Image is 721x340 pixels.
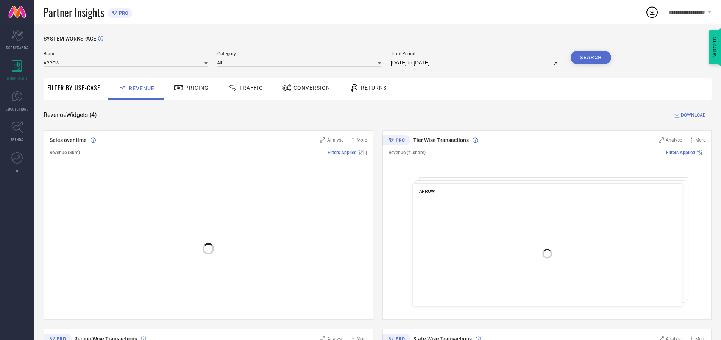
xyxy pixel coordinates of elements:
[366,150,367,155] span: |
[659,137,664,143] svg: Zoom
[129,85,154,91] span: Revenue
[117,10,128,16] span: PRO
[320,137,325,143] svg: Zoom
[327,137,343,143] span: Analyse
[357,137,367,143] span: More
[44,5,104,20] span: Partner Insights
[50,137,87,143] span: Sales over time
[391,58,561,67] input: Select time period
[44,36,96,42] span: SYSTEM WORKSPACE
[47,83,100,92] span: Filter By Use-Case
[7,75,28,81] span: WORKSPACE
[389,150,426,155] span: Revenue (% share)
[217,51,382,56] span: Category
[413,137,469,143] span: Tier Wise Transactions
[681,111,706,119] span: DOWNLOAD
[44,51,208,56] span: Brand
[391,51,561,56] span: Time Period
[14,167,21,173] span: FWD
[419,189,435,194] span: ARROW
[704,150,705,155] span: |
[695,137,705,143] span: More
[239,85,263,91] span: Traffic
[293,85,330,91] span: Conversion
[6,106,29,112] span: SUGGESTIONS
[666,137,682,143] span: Analyse
[361,85,387,91] span: Returns
[50,150,80,155] span: Revenue (Sum)
[382,135,410,147] div: Premium
[328,150,357,155] span: Filters Applied
[645,5,659,19] div: Open download list
[11,137,23,142] span: TRENDS
[571,51,612,64] button: Search
[666,150,695,155] span: Filters Applied
[44,111,97,119] span: Revenue Widgets ( 4 )
[6,45,28,50] span: SCORECARDS
[185,85,209,91] span: Pricing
